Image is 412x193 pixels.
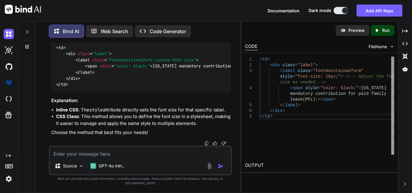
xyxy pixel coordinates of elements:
[275,108,282,113] span: div
[272,63,280,67] span: div
[245,108,252,114] div: 6
[361,86,386,90] span: [US_STATE]
[66,76,80,81] span: </ >
[280,80,325,85] span: size as needed -->
[389,44,395,49] img: chevron down
[245,43,258,50] div: CODE
[99,163,124,169] p: GPT-4o min..
[369,44,387,50] span: FileName
[341,74,343,79] span: >
[245,102,252,108] div: 5
[80,70,92,75] span: label
[66,51,112,57] span: < = >
[4,174,14,184] img: settings
[260,114,265,119] span: </
[303,97,305,102] span: (
[315,97,318,102] span: :
[268,8,299,13] span: Documentation
[245,62,252,68] div: 2
[283,108,285,113] span: >
[245,68,252,74] div: 3
[268,8,299,14] button: Documentation
[283,68,295,73] span: label
[382,27,390,33] p: Run
[51,129,231,136] p: Choose the method that best fits your needs!
[293,74,295,79] span: =
[4,94,14,104] img: cloudideIcon
[305,97,313,102] span: PFL
[298,103,300,107] span: >
[206,163,213,170] img: attachment
[245,57,252,62] div: 1
[59,45,63,50] span: td
[295,74,341,79] span: "font-size: 16px;"
[359,86,361,90] span: >
[313,97,315,102] span: )
[321,86,359,90] span: "color: black;"
[89,107,103,113] code: style
[318,97,323,102] span: </
[298,68,310,73] span: class
[262,57,267,62] span: td
[298,63,315,67] span: "label"
[346,74,397,79] span: <!-- Adjust the font
[68,51,75,57] span: div
[78,57,90,63] span: label
[100,64,112,69] span: style
[280,68,282,73] span: <
[290,97,303,102] span: leave
[270,63,272,67] span: <
[150,28,186,35] p: Code Generator
[4,61,14,72] img: githubDark
[92,51,109,57] span: "label"
[101,28,128,35] p: Web Search
[270,108,275,113] span: </
[90,163,96,169] img: GPT-4o mini
[241,158,398,173] h2: OUTPUT
[4,29,14,39] img: darkChat
[267,57,270,62] span: >
[56,107,231,114] li: : The attribute directly sets the font size for that specific label.
[305,86,318,90] span: style
[213,141,217,146] img: like
[245,114,252,120] div: 7
[56,114,79,119] strong: CSS Class
[107,57,196,63] span: "fontmaintainw2form custom-font-size"
[63,28,79,35] p: Bind AI
[357,5,402,17] button: Add API Keys
[56,82,68,87] span: </ >
[56,113,231,127] li: : This method allows you to define the font size in a stylesheet, making it easier to manage and ...
[293,86,303,90] span: span
[245,85,252,91] div: 4
[313,68,363,73] span: "fontmaintainw2form"
[79,163,84,169] img: Pick Models
[75,57,198,63] span: < = >
[295,63,298,67] span: =
[51,97,231,104] h3: Explanation:
[333,97,336,102] span: >
[280,74,293,79] span: style
[4,45,14,55] img: darkAi-studio
[283,63,295,67] span: class
[218,163,224,169] img: icon
[56,26,319,88] code: [US_STATE] mandatory contribution for paid family leave (PFL):
[63,163,77,169] p: Source
[78,51,90,57] span: class
[204,141,209,146] img: copy
[87,64,97,69] span: span
[4,78,14,88] img: premium
[260,57,262,62] span: <
[323,97,333,102] span: span
[114,64,150,69] span: "color: black;"
[221,141,226,146] img: dislike
[270,114,272,119] span: >
[5,5,41,14] img: Bind AI
[290,86,293,90] span: <
[318,86,320,90] span: =
[71,76,78,81] span: div
[309,8,331,14] span: Dark mode
[85,64,153,69] span: < = >
[280,103,285,107] span: </
[75,70,95,75] span: </ >
[56,107,78,113] strong: Inline CSS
